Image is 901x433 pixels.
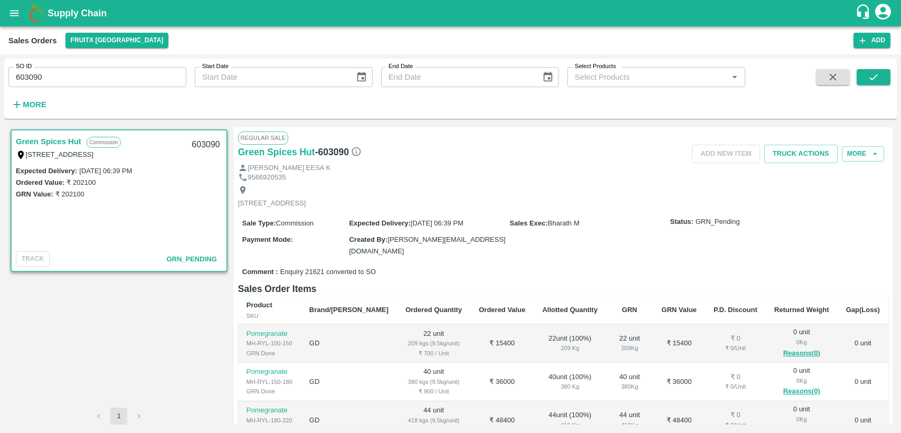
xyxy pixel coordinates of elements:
div: 40 unit ( 100 %) [542,372,597,392]
div: MH-RYL-100-150 [246,338,292,348]
div: 418 Kg [542,420,597,430]
p: Commission [87,137,121,148]
div: 418 Kg [614,420,644,430]
p: Pomegranate [246,329,292,339]
div: 380 Kg [542,382,597,391]
span: Regular Sale [238,131,288,144]
button: More [842,146,884,162]
td: ₹ 15400 [470,324,534,363]
strong: More [23,100,46,109]
div: ₹ 0 [714,334,757,344]
button: Reasons(0) [774,347,829,360]
b: Supply Chain [48,8,107,18]
p: [PERSON_NAME] EESA K [248,163,330,173]
b: GRN Value [661,306,696,314]
button: More [8,96,49,114]
b: Product [246,301,272,309]
div: 40 unit [614,372,644,392]
div: 0 unit [774,327,829,359]
b: GRN [622,306,637,314]
div: ₹ 0 / Unit [714,382,757,391]
label: SO ID [16,62,32,71]
div: ₹ 0 [714,372,757,382]
p: [STREET_ADDRESS] [238,199,306,209]
input: Enter SO ID [8,67,186,87]
span: Bharath M [548,219,580,227]
div: 0 Kg [774,337,829,347]
td: GD [301,363,397,401]
label: Start Date [202,62,229,71]
div: 209 Kg [614,343,644,353]
span: Enquiry 21621 converted to SO [280,267,376,277]
div: 380 Kg [614,382,644,391]
b: Returned Weight [774,306,829,314]
div: ₹ 0 / Unit [714,343,757,353]
td: GD [301,324,397,363]
span: [DATE] 06:39 PM [411,219,463,227]
a: Green Spices Hut [238,145,315,159]
span: [PERSON_NAME][EMAIL_ADDRESS][DOMAIN_NAME] [349,236,505,255]
td: 40 unit [397,363,470,401]
div: 209 kgs (9.5kg/unit) [405,338,462,348]
button: Choose date [538,67,558,87]
label: Created By : [349,236,387,243]
label: ₹ 202100 [67,178,96,186]
div: 380 kgs (9.5kg/unit) [405,377,462,387]
label: Expected Delivery : [16,167,77,175]
button: Reasons(0) [774,385,829,398]
label: Ordered Value: [16,178,64,186]
label: Sale Type : [242,219,276,227]
img: logo [26,3,48,24]
div: 209 Kg [542,343,597,353]
b: Allotted Quantity [542,306,597,314]
td: ₹ 36000 [470,363,534,401]
p: Pomegranate [246,406,292,416]
label: ₹ 202100 [55,190,84,198]
div: 22 unit ( 100 %) [542,334,597,353]
td: ₹ 15400 [653,324,705,363]
td: ₹ 36000 [653,363,705,401]
div: MH-RYL-180-220 [246,416,292,425]
div: SKU [246,311,292,321]
div: ₹ 0 / Unit [714,420,757,430]
span: GRN_Pending [696,217,740,227]
p: Pomegranate [246,367,292,377]
b: Ordered Value [479,306,525,314]
a: Supply Chain [48,6,855,21]
div: 0 Kg [774,415,829,424]
div: 0 Kg [774,376,829,385]
b: P.D. Discount [714,306,757,314]
input: Start Date [195,67,347,87]
div: 418 kgs (9.5kg/unit) [405,416,462,425]
label: Payment Mode : [242,236,293,243]
div: ₹ 900 / Unit [405,387,462,396]
label: Select Products [575,62,616,71]
td: 22 unit [397,324,470,363]
label: GRN Value: [16,190,53,198]
div: account of current user [874,2,893,24]
button: Select DC [65,33,169,48]
td: 0 unit [838,363,888,401]
label: End Date [388,62,413,71]
button: Add [853,33,890,48]
div: 44 unit [614,410,644,430]
div: 0 unit [774,366,829,398]
input: End Date [381,67,534,87]
p: 9566920535 [248,173,286,183]
b: Ordered Quantity [405,306,462,314]
button: Truck Actions [764,145,838,163]
div: ₹ 700 / Unit [405,349,462,358]
div: GRN Done [246,387,292,396]
input: Select Products [571,70,725,84]
label: Expected Delivery : [349,219,410,227]
span: Commission [276,219,314,227]
div: GRN Done [246,349,292,358]
h6: Sales Order Items [238,281,888,296]
button: open drawer [2,1,26,25]
div: customer-support [855,4,874,23]
td: 0 unit [838,324,888,363]
label: [STREET_ADDRESS] [26,150,94,158]
div: 44 unit ( 100 %) [542,410,597,430]
button: Choose date [352,67,372,87]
